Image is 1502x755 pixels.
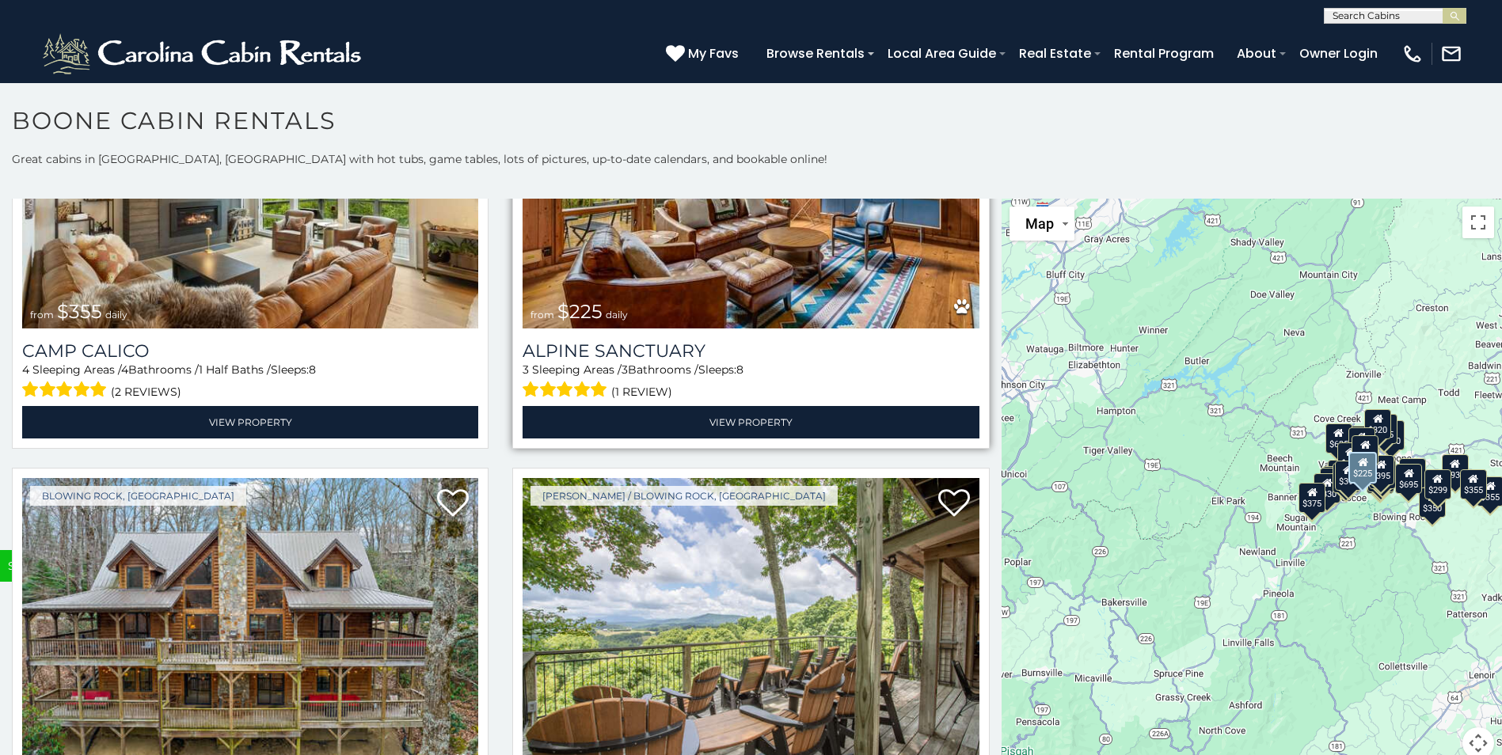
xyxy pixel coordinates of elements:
div: Sleeping Areas / Bathrooms / Sleeps: [22,362,478,402]
div: $330 [1314,473,1340,503]
div: $635 [1325,423,1352,453]
a: Rental Program [1106,40,1222,67]
a: Local Area Guide [880,40,1004,67]
span: (2 reviews) [111,381,181,402]
span: 3 [622,362,628,377]
span: 4 [22,362,29,377]
a: Blowing Rock, [GEOGRAPHIC_DATA] [30,486,246,506]
span: 4 [121,362,128,377]
div: $395 [1335,461,1362,491]
div: Sleeping Areas / Bathrooms / Sleeps: [523,362,979,402]
div: $210 [1352,435,1378,465]
div: $930 [1442,454,1469,484]
div: $565 [1348,426,1375,456]
span: $225 [557,300,603,323]
a: Camp Calico [22,340,478,362]
span: (1 review) [611,381,672,402]
div: $355 [1460,469,1487,499]
img: mail-regular-white.png [1440,43,1462,65]
span: 8 [736,362,743,377]
div: $425 [1348,427,1375,457]
a: Browse Rentals [759,40,873,67]
div: $395 [1367,455,1394,485]
span: My Favs [688,44,739,63]
button: Change map style [1010,207,1074,241]
span: Map [1025,215,1054,232]
a: Add to favorites [437,488,469,521]
a: Alpine Sanctuary [523,340,979,362]
div: $350 [1419,488,1446,518]
a: View Property [523,406,979,438]
div: $485 [1333,463,1359,493]
a: [PERSON_NAME] / Blowing Rock, [GEOGRAPHIC_DATA] [530,486,838,506]
span: daily [105,309,127,321]
a: Real Estate [1011,40,1099,67]
span: 1 Half Baths / [199,362,271,377]
span: from [530,309,554,321]
div: $299 [1424,469,1451,499]
img: phone-regular-white.png [1401,43,1424,65]
a: View Property [22,406,478,438]
div: $380 [1399,458,1426,488]
button: Toggle fullscreen view [1462,207,1494,238]
div: $695 [1395,464,1422,494]
span: 8 [309,362,316,377]
a: My Favs [666,44,743,64]
span: 3 [523,362,529,377]
div: $375 [1299,483,1325,513]
span: $355 [57,300,102,323]
img: White-1-2.png [40,30,368,78]
div: $225 [1348,452,1377,484]
div: $410 [1337,442,1364,472]
span: from [30,309,54,321]
div: $320 [1364,409,1391,439]
span: daily [606,309,628,321]
a: Add to favorites [938,488,970,521]
a: Owner Login [1291,40,1386,67]
a: About [1229,40,1284,67]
